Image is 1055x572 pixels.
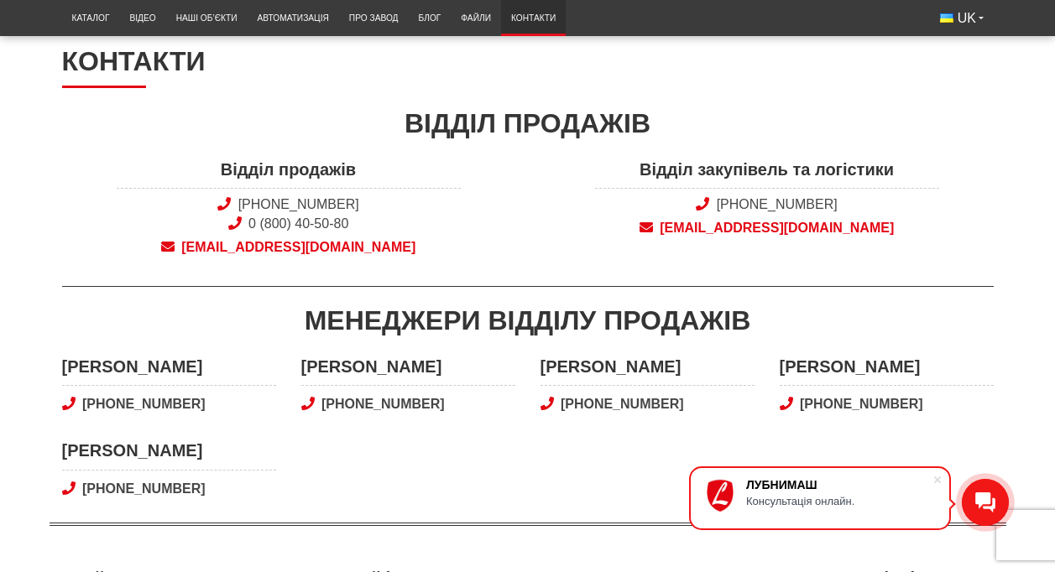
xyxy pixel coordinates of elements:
[746,478,932,491] div: ЛУБНИМАШ
[62,395,276,413] a: [PHONE_NUMBER]
[958,9,976,28] span: UK
[746,495,932,507] div: Консультація онлайн.
[301,355,515,386] span: [PERSON_NAME]
[930,4,994,33] button: UK
[238,197,359,211] a: [PHONE_NUMBER]
[940,13,953,23] img: Українська
[166,4,248,32] a: Наші об’єкти
[451,4,501,32] a: Файли
[501,4,566,32] a: Контакти
[62,480,276,498] a: [PHONE_NUMBER]
[62,355,276,386] span: [PERSON_NAME]
[62,439,276,470] span: [PERSON_NAME]
[248,216,348,231] a: 0 (800) 40-50-80
[119,4,165,32] a: Відео
[62,302,994,340] div: Менеджери відділу продажів
[595,158,939,189] span: Відділ закупівель та логістики
[541,355,755,386] span: [PERSON_NAME]
[541,395,755,413] a: [PHONE_NUMBER]
[780,355,994,386] span: [PERSON_NAME]
[117,158,461,189] span: Відділ продажів
[62,45,994,87] h1: Контакти
[248,4,339,32] a: Автоматизація
[409,4,452,32] a: Блог
[62,105,994,143] div: Відділ продажів
[339,4,409,32] a: Про завод
[117,238,461,257] a: [EMAIL_ADDRESS][DOMAIN_NAME]
[595,219,939,237] a: [EMAIL_ADDRESS][DOMAIN_NAME]
[301,395,515,413] a: [PHONE_NUMBER]
[780,395,994,413] a: [PHONE_NUMBER]
[62,4,120,32] a: Каталог
[717,197,838,211] a: [PHONE_NUMBER]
